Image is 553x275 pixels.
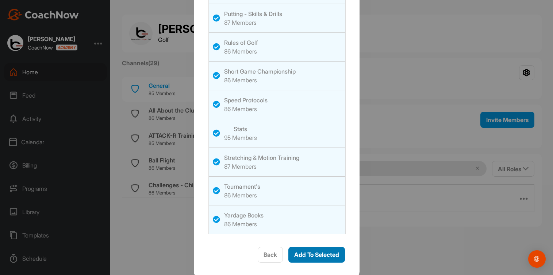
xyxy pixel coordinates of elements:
[224,211,264,220] h3: Yardage Books
[224,38,258,47] h3: Rules of Golf
[294,251,339,258] span: Add To Selected
[224,133,257,142] h6: 95 Members
[288,247,345,263] button: Add To Selected
[224,47,258,56] h6: 86 Members
[264,251,277,258] span: Back
[224,153,299,162] h3: Stretching & Motion Training
[258,247,283,263] button: Back
[224,96,268,105] h3: Speed Protocols
[224,76,296,85] h6: 86 Members
[224,162,299,171] h6: 87 Members
[224,9,282,18] h3: Putting - Skills & Drills
[224,220,264,228] h6: 86 Members
[224,182,260,191] h3: Tournament's
[224,125,257,133] h3: Stats
[528,250,546,268] div: Open Intercom Messenger
[224,18,282,27] h6: 87 Members
[224,67,296,76] h3: Short Game Championship
[224,191,260,200] h6: 86 Members
[224,105,268,113] h6: 86 Members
